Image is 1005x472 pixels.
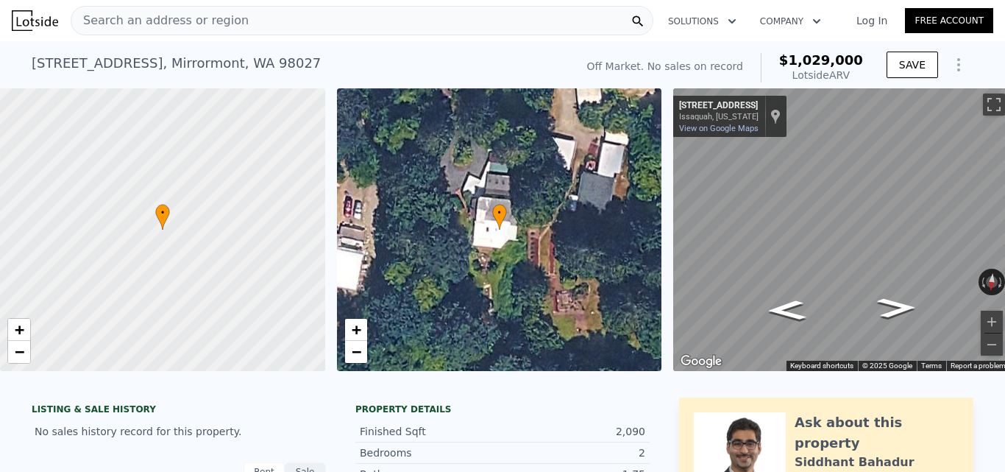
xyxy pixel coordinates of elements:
[32,53,321,74] div: [STREET_ADDRESS] , Mirrormont , WA 98027
[921,362,942,370] a: Terms (opens in new tab)
[15,320,24,339] span: +
[944,50,973,80] button: Show Options
[360,445,502,460] div: Bedrooms
[656,8,748,35] button: Solutions
[679,100,759,112] div: [STREET_ADDRESS]
[770,108,781,124] a: Show location on map
[677,352,725,371] a: Open this area in Google Maps (opens a new window)
[155,206,170,219] span: •
[679,124,759,133] a: View on Google Maps
[887,52,938,78] button: SAVE
[905,8,993,33] a: Free Account
[679,112,759,121] div: Issaquah, [US_STATE]
[981,334,1003,356] button: Zoom out
[587,59,743,74] div: Off Market. No sales on record
[502,445,645,460] div: 2
[15,342,24,361] span: −
[32,418,326,445] div: No sales history record for this property.
[983,94,1005,116] button: Toggle fullscreen view
[492,206,507,219] span: •
[748,8,833,35] button: Company
[345,341,367,363] a: Zoom out
[861,293,934,323] path: Go West, Tiger Mountain Rd SE
[839,13,905,28] a: Log In
[795,412,959,454] div: Ask about this property
[750,296,823,325] path: Go East, Tiger Mountain Rd SE
[32,404,326,418] div: LISTING & SALE HISTORY
[155,204,170,230] div: •
[355,404,650,415] div: Property details
[790,361,853,371] button: Keyboard shortcuts
[8,319,30,341] a: Zoom in
[492,204,507,230] div: •
[979,269,987,295] button: Rotate counterclockwise
[71,12,249,29] span: Search an address or region
[12,10,58,31] img: Lotside
[351,320,361,339] span: +
[345,319,367,341] a: Zoom in
[351,342,361,361] span: −
[981,311,1003,333] button: Zoom in
[795,454,915,471] div: Siddhant Bahadur
[984,268,998,295] button: Reset the view
[502,424,645,439] div: 2,090
[8,341,30,363] a: Zoom out
[360,424,502,439] div: Finished Sqft
[997,269,1005,295] button: Rotate clockwise
[779,52,863,68] span: $1,029,000
[779,68,863,82] div: Lotside ARV
[862,362,912,370] span: © 2025 Google
[677,352,725,371] img: Google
